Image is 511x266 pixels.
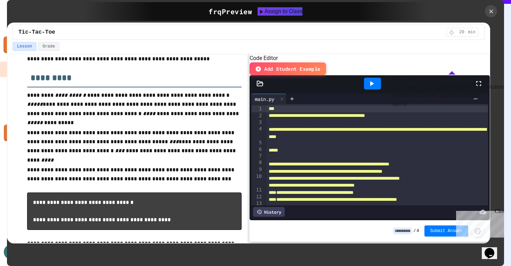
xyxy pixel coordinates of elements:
[251,105,263,112] div: 1
[251,153,263,159] div: 7
[253,207,285,217] div: History
[250,62,326,75] button: Add Student Example
[251,194,263,200] div: 12
[251,139,263,146] div: 5
[453,208,504,238] iframe: chat widget
[209,6,252,17] div: frq Preview
[392,83,511,100] p: Click here to add an example student solution so that you can try out the question!
[251,159,263,166] div: 8
[3,3,48,44] div: Chat with us now!Close
[18,28,55,36] span: Tic-Tac-Toe
[38,42,59,51] button: Grade
[250,54,490,62] h6: Code Editor
[482,238,504,259] iframe: chat widget
[424,225,468,237] button: Submit Answer
[392,75,511,83] h6: Add Example Solution
[251,166,263,173] div: 9
[251,200,263,207] div: 13
[13,42,36,51] button: Lesson
[430,228,463,234] span: Submit Answer
[264,65,321,72] span: Add Student Example
[251,119,263,126] div: 3
[258,7,302,16] button: Assign to Class
[251,112,263,119] div: 2
[251,146,263,153] div: 6
[251,187,263,194] div: 11
[416,228,419,234] span: 4
[468,29,476,35] span: min
[251,126,263,139] div: 4
[251,173,263,187] div: 10
[392,100,407,108] button: Got it!
[251,95,278,103] div: main.py
[251,94,286,104] div: main.py
[456,29,467,35] span: 20
[413,228,416,234] span: /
